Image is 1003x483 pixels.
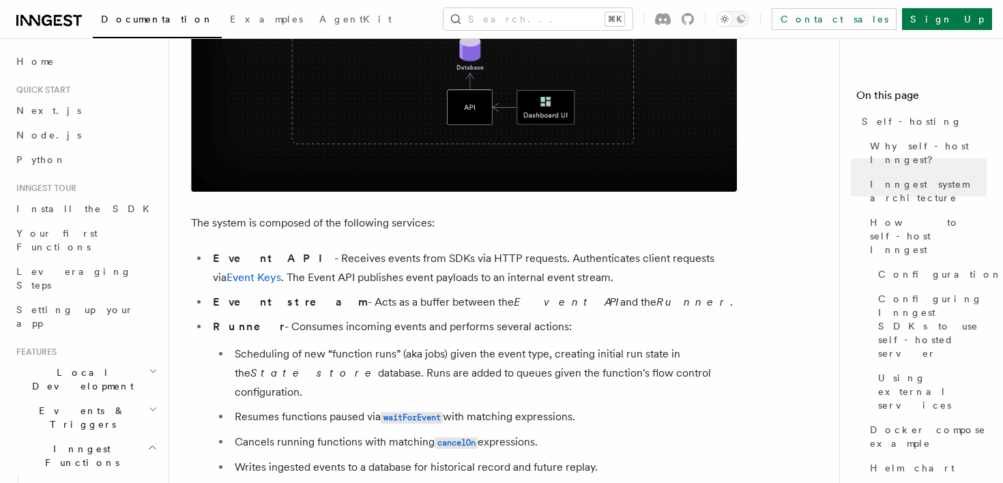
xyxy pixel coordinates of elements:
span: Inngest Functions [11,442,147,469]
span: Next.js [16,105,81,116]
li: Resumes functions paused via with matching expressions. [231,407,737,427]
button: Search...⌘K [444,8,633,30]
li: Writes ingested events to a database for historical record and future replay. [231,458,737,477]
a: Configuration [873,262,987,287]
span: Documentation [101,14,214,25]
span: Install the SDK [16,203,158,214]
span: Self-hosting [862,115,962,128]
strong: Runner [213,320,285,333]
kbd: ⌘K [605,12,624,26]
a: Leveraging Steps [11,259,160,297]
li: - Consumes incoming events and performs several actions: [209,317,737,477]
a: Configuring Inngest SDKs to use self-hosted server [873,287,987,366]
code: cancelOn [435,437,478,449]
strong: Event API [213,252,334,265]
a: Install the SDK [11,196,160,221]
a: Using external services [873,366,987,418]
span: Why self-host Inngest? [870,139,987,166]
span: Local Development [11,366,149,393]
li: Scheduling of new “function runs” (aka jobs) given the event type, creating initial run state in ... [231,345,737,402]
span: Docker compose example [870,423,987,450]
span: Quick start [11,85,70,96]
span: Node.js [16,130,81,141]
em: Event API [514,295,620,308]
span: Inngest tour [11,183,76,194]
span: Using external services [878,371,987,412]
span: Your first Functions [16,228,98,252]
li: - Receives events from SDKs via HTTP requests. Authenticates client requests via . The Event API ... [209,249,737,287]
button: Local Development [11,360,160,398]
a: cancelOn [435,435,478,448]
button: Events & Triggers [11,398,160,437]
button: Inngest Functions [11,437,160,475]
span: Configuring Inngest SDKs to use self-hosted server [878,292,987,360]
span: Python [16,154,66,165]
a: Contact sales [772,8,897,30]
em: State store [250,366,378,379]
a: Home [11,49,160,74]
code: waitForEvent [381,412,443,424]
button: Toggle dark mode [716,11,749,27]
span: How to self-host Inngest [870,216,987,257]
a: Setting up your app [11,297,160,336]
span: Inngest system architecture [870,177,987,205]
span: Helm chart [870,461,955,475]
span: Examples [230,14,303,25]
a: Why self-host Inngest? [864,134,987,172]
a: Self-hosting [856,109,987,134]
span: Leveraging Steps [16,266,132,291]
h4: On this page [856,87,987,109]
span: Features [11,347,57,357]
a: Node.js [11,123,160,147]
em: Runner [656,295,730,308]
a: Examples [222,4,311,37]
a: Your first Functions [11,221,160,259]
a: Next.js [11,98,160,123]
span: AgentKit [319,14,392,25]
span: Events & Triggers [11,404,149,431]
li: - Acts as a buffer between the and the . [209,293,737,312]
span: Configuration [878,267,1002,281]
a: AgentKit [311,4,400,37]
a: How to self-host Inngest [864,210,987,262]
span: Home [16,55,55,68]
a: Docker compose example [864,418,987,456]
a: Python [11,147,160,172]
a: Sign Up [902,8,992,30]
a: waitForEvent [381,410,443,423]
p: The system is composed of the following services: [191,214,737,233]
strong: Event stream [213,295,368,308]
a: Event Keys [227,271,281,284]
a: Documentation [93,4,222,38]
span: Setting up your app [16,304,134,329]
a: Inngest system architecture [864,172,987,210]
li: Cancels running functions with matching expressions. [231,433,737,452]
a: Helm chart [864,456,987,480]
